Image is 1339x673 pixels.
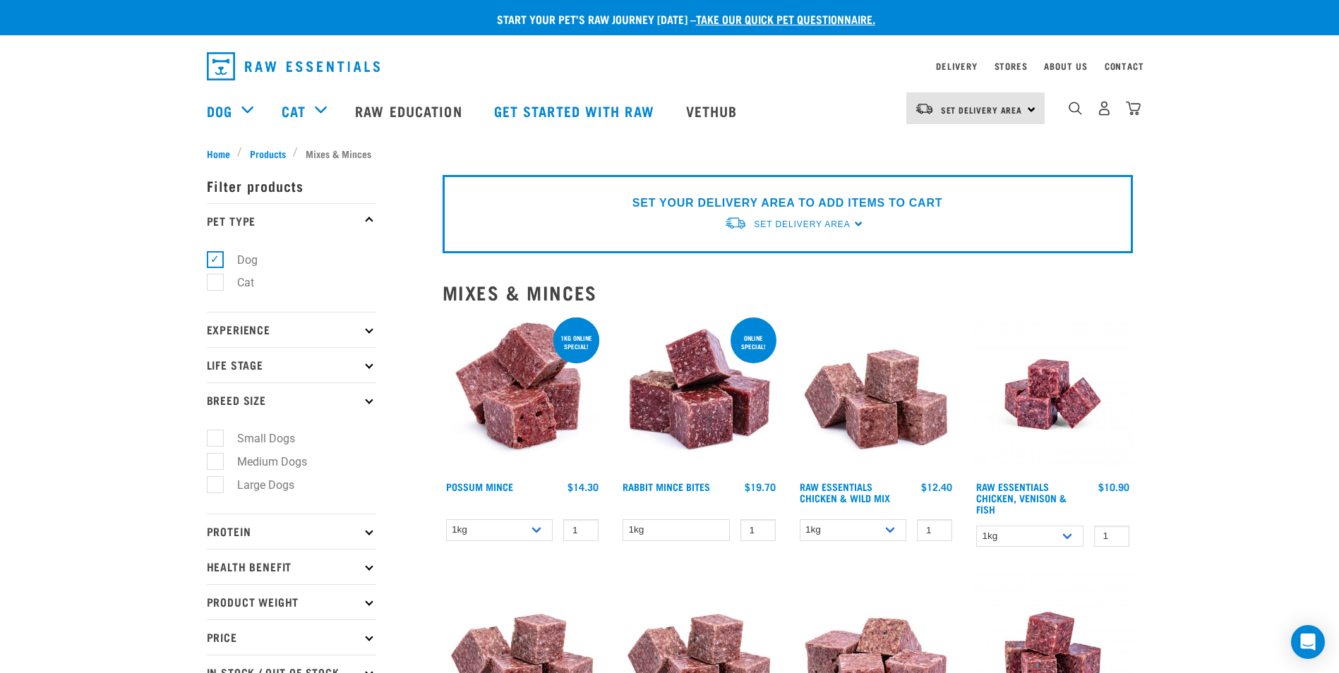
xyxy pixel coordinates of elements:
[731,327,776,357] div: ONLINE SPECIAL!
[250,146,286,161] span: Products
[207,146,1133,161] nav: breadcrumbs
[1098,481,1129,492] div: $10.90
[207,146,238,161] a: Home
[915,102,934,115] img: van-moving.png
[941,107,1023,112] span: Set Delivery Area
[973,315,1133,475] img: Chicken Venison mix 1655
[207,382,376,418] p: Breed Size
[480,83,672,139] a: Get started with Raw
[672,83,755,139] a: Vethub
[563,519,599,541] input: 1
[740,519,776,541] input: 1
[1126,101,1141,116] img: home-icon@2x.png
[754,219,850,229] span: Set Delivery Area
[242,146,293,161] a: Products
[800,484,890,500] a: Raw Essentials Chicken & Wild Mix
[207,549,376,584] p: Health Benefit
[696,16,875,22] a: take our quick pet questionnaire.
[745,481,776,492] div: $19.70
[215,476,300,494] label: Large Dogs
[1069,102,1082,115] img: home-icon-1@2x.png
[196,47,1144,86] nav: dropdown navigation
[207,146,230,161] span: Home
[568,481,599,492] div: $14.30
[207,52,380,80] img: Raw Essentials Logo
[443,315,603,475] img: 1102 Possum Mince 01
[995,63,1028,68] a: Stores
[619,315,779,475] img: Whole Minced Rabbit Cubes 01
[207,619,376,655] p: Price
[553,327,599,357] div: 1kg online special!
[1097,101,1112,116] img: user.png
[936,63,977,68] a: Delivery
[207,100,232,121] a: Dog
[623,484,710,489] a: Rabbit Mince Bites
[215,251,263,269] label: Dog
[1291,625,1325,659] div: Open Intercom Messenger
[207,168,376,203] p: Filter products
[1105,63,1144,68] a: Contact
[446,484,513,489] a: Possum Mince
[443,281,1133,303] h2: Mixes & Minces
[215,274,260,291] label: Cat
[917,519,952,541] input: 1
[215,430,301,447] label: Small Dogs
[976,484,1067,511] a: Raw Essentials Chicken, Venison & Fish
[921,481,952,492] div: $12.40
[341,83,479,139] a: Raw Education
[215,453,313,471] label: Medium Dogs
[207,584,376,619] p: Product Weight
[207,347,376,382] p: Life Stage
[632,195,942,212] p: SET YOUR DELIVERY AREA TO ADD ITEMS TO CART
[207,514,376,549] p: Protein
[724,216,747,231] img: van-moving.png
[207,203,376,238] p: Pet Type
[796,315,956,475] img: Pile Of Cubed Chicken Wild Meat Mix
[1094,526,1129,547] input: 1
[207,312,376,347] p: Experience
[282,100,306,121] a: Cat
[1044,63,1087,68] a: About Us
